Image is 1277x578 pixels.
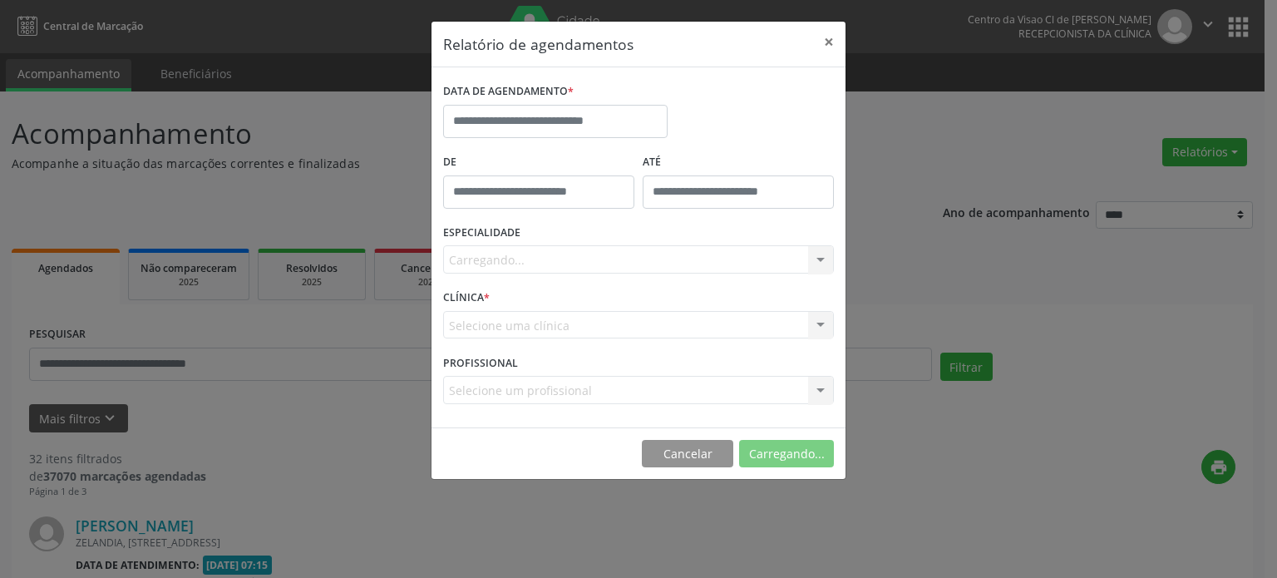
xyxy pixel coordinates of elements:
button: Carregando... [739,440,834,468]
label: PROFISSIONAL [443,350,518,376]
button: Cancelar [642,440,733,468]
label: De [443,150,634,175]
h5: Relatório de agendamentos [443,33,634,55]
label: ATÉ [643,150,834,175]
label: CLÍNICA [443,285,490,311]
label: DATA DE AGENDAMENTO [443,79,574,105]
label: ESPECIALIDADE [443,220,520,246]
button: Close [812,22,846,62]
